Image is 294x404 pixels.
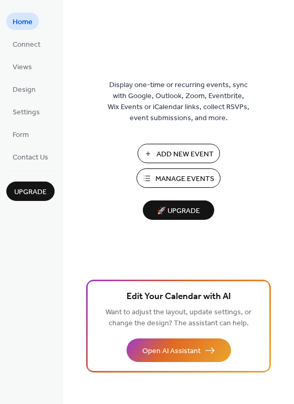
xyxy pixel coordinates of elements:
[13,130,29,141] span: Form
[155,174,214,185] span: Manage Events
[13,84,36,95] span: Design
[13,62,32,73] span: Views
[106,305,251,331] span: Want to adjust the layout, update settings, or change the design? The assistant can help.
[142,346,201,357] span: Open AI Assistant
[156,149,214,160] span: Add New Event
[14,187,47,198] span: Upgrade
[143,200,214,220] button: 🚀 Upgrade
[6,103,46,120] a: Settings
[127,290,231,304] span: Edit Your Calendar with AI
[149,204,208,218] span: 🚀 Upgrade
[6,80,42,98] a: Design
[6,125,35,143] a: Form
[6,13,39,30] a: Home
[13,152,48,163] span: Contact Us
[6,58,38,75] a: Views
[13,107,40,118] span: Settings
[136,168,220,188] button: Manage Events
[108,80,249,124] span: Display one-time or recurring events, sync with Google, Outlook, Zoom, Eventbrite, Wix Events or ...
[6,182,55,201] button: Upgrade
[138,144,220,163] button: Add New Event
[13,17,33,28] span: Home
[6,148,55,165] a: Contact Us
[6,35,47,52] a: Connect
[127,338,231,362] button: Open AI Assistant
[13,39,40,50] span: Connect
